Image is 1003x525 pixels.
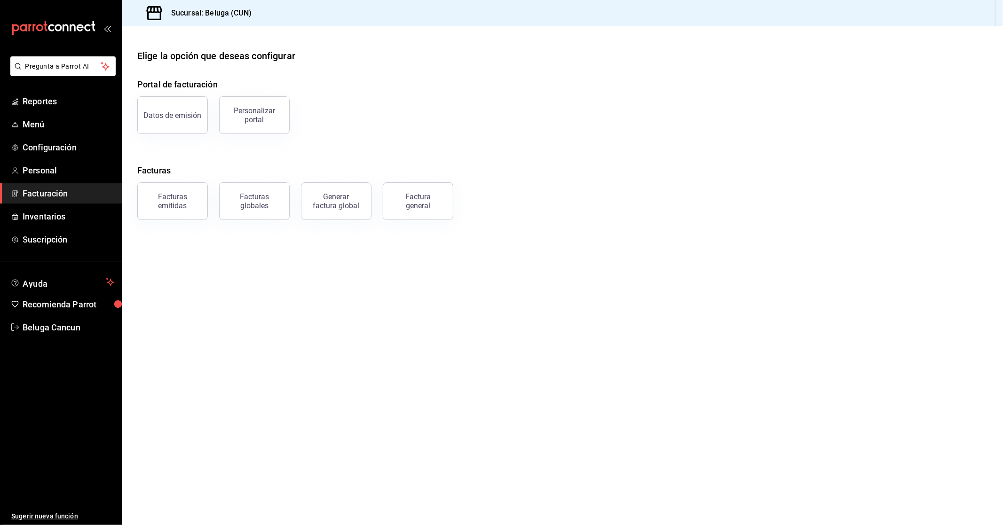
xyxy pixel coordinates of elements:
[103,24,111,32] button: open_drawer_menu
[225,192,284,210] div: Facturas globales
[23,118,114,131] span: Menú
[10,56,116,76] button: Pregunta a Parrot AI
[313,192,360,210] div: Generar factura global
[137,78,988,91] h4: Portal de facturación
[23,141,114,154] span: Configuración
[219,182,290,220] button: Facturas globales
[219,96,290,134] button: Personalizar portal
[11,511,114,521] span: Sugerir nueva función
[23,298,114,311] span: Recomienda Parrot
[23,321,114,334] span: Beluga Cancun
[137,96,208,134] button: Datos de emisión
[137,182,208,220] button: Facturas emitidas
[164,8,252,19] h3: Sucursal: Beluga (CUN)
[23,164,114,177] span: Personal
[137,49,295,63] div: Elige la opción que deseas configurar
[137,164,988,177] h4: Facturas
[143,192,202,210] div: Facturas emitidas
[383,182,453,220] button: Factura general
[301,182,371,220] button: Generar factura global
[23,233,114,246] span: Suscripción
[7,68,116,78] a: Pregunta a Parrot AI
[25,62,101,71] span: Pregunta a Parrot AI
[23,210,114,223] span: Inventarios
[395,192,442,210] div: Factura general
[144,111,202,120] div: Datos de emisión
[23,187,114,200] span: Facturación
[23,95,114,108] span: Reportes
[23,276,102,288] span: Ayuda
[225,106,284,124] div: Personalizar portal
